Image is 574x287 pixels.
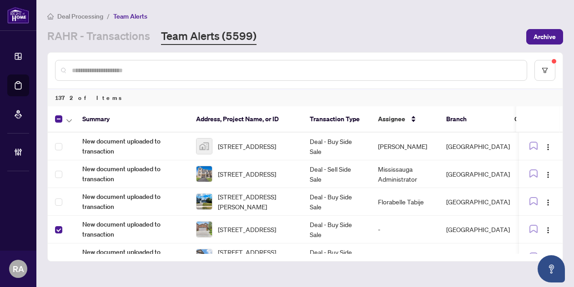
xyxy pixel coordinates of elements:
[47,29,150,45] a: RAHR - Transactions
[7,7,29,24] img: logo
[371,133,439,160] td: [PERSON_NAME]
[541,194,555,209] button: Logo
[218,247,295,267] span: [STREET_ADDRESS][PERSON_NAME]
[302,188,371,216] td: Deal - Buy Side Sale
[302,243,371,271] td: Deal - Buy Side Sale
[82,164,181,184] span: New document uploaded to transaction
[439,133,517,160] td: [GEOGRAPHIC_DATA]
[48,89,563,106] div: 1372 of Items
[218,169,276,179] span: [STREET_ADDRESS]
[107,11,110,21] li: /
[439,216,517,243] td: [GEOGRAPHIC_DATA]
[544,199,552,206] img: Logo
[544,227,552,234] img: Logo
[371,243,439,271] td: -
[371,188,439,216] td: Florabelle Tabije
[196,194,212,209] img: thumbnail-img
[439,188,517,216] td: [GEOGRAPHIC_DATA]
[541,222,555,237] button: Logo
[196,222,212,237] img: thumbnail-img
[196,249,212,265] img: thumbnail-img
[82,247,181,267] span: New document uploaded to transaction
[302,216,371,243] td: Deal - Buy Side Sale
[439,243,517,271] td: [GEOGRAPHIC_DATA]
[82,219,181,239] span: New document uploaded to transaction
[75,106,189,133] th: Summary
[302,133,371,160] td: Deal - Buy Side Sale
[526,29,563,45] button: Archive
[189,106,302,133] th: Address, Project Name, or ID
[218,141,276,151] span: [STREET_ADDRESS]
[371,160,439,188] td: Mississauga Administrator
[534,60,555,81] button: filter
[218,192,295,212] span: [STREET_ADDRESS][PERSON_NAME]
[439,160,517,188] td: [GEOGRAPHIC_DATA]
[196,166,212,182] img: thumbnail-img
[113,12,147,20] span: Team Alerts
[82,136,181,156] span: New document uploaded to transaction
[57,12,103,20] span: Deal Processing
[371,216,439,243] td: -
[196,139,212,154] img: thumbnail-img
[161,29,257,45] a: Team Alerts (5599)
[507,106,571,133] th: Closing Date
[302,160,371,188] td: Deal - Sell Side Sale
[13,262,24,275] span: RA
[218,224,276,234] span: [STREET_ADDRESS]
[541,139,555,153] button: Logo
[439,106,507,133] th: Branch
[544,143,552,151] img: Logo
[302,106,371,133] th: Transaction Type
[541,250,555,264] button: Logo
[541,167,555,181] button: Logo
[82,192,181,212] span: New document uploaded to transaction
[514,114,552,124] span: Closing Date
[378,114,405,124] span: Assignee
[538,255,565,282] button: Open asap
[544,171,552,178] img: Logo
[542,67,548,74] span: filter
[47,13,54,20] span: home
[371,106,439,133] th: Assignee
[534,30,556,44] span: Archive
